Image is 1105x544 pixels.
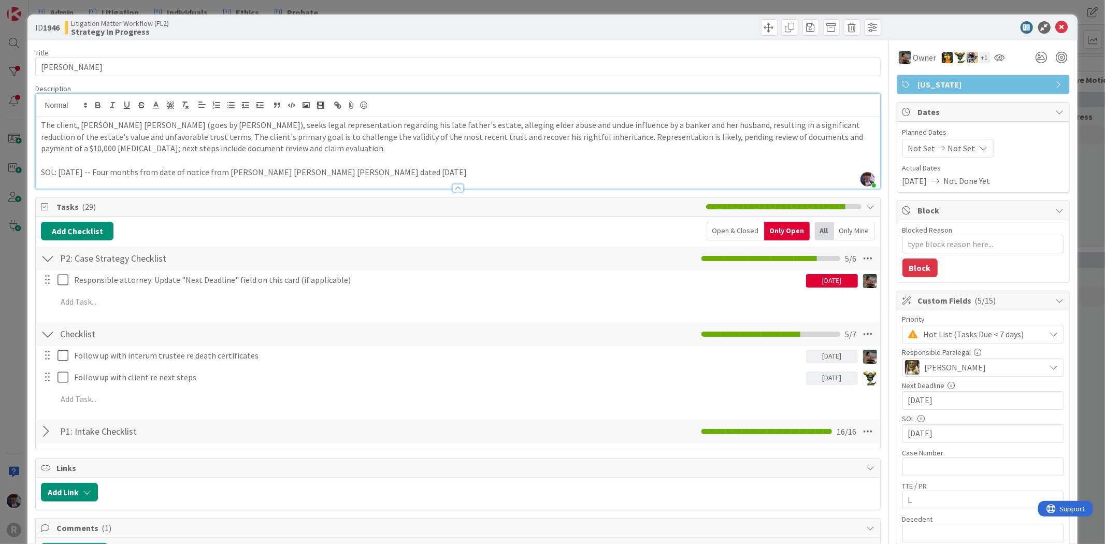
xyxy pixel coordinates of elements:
span: Owner [913,51,937,64]
img: MR [942,52,953,63]
input: Add Checklist... [56,422,290,441]
input: Add Checklist... [56,249,290,268]
label: Decedent [902,514,933,524]
div: Only Open [764,222,810,240]
p: Responsible attorney: Update "Next Deadline" field on this card (if applicable) [74,274,802,286]
input: MM/DD/YYYY [908,392,1058,409]
span: Tasks [56,201,700,213]
b: 1946 [43,22,60,33]
span: Not Set [908,142,936,154]
button: Block [902,259,938,277]
img: MW [899,51,911,64]
img: MW [863,274,877,288]
span: Hot List (Tasks Due < 7 days) [924,327,1041,341]
span: Comments [56,522,861,534]
span: 5 / 7 [845,328,857,340]
span: Support [22,2,47,14]
span: Actual Dates [902,163,1064,174]
div: [DATE] [806,371,858,385]
span: [DATE] [902,175,927,187]
label: TTE / PR [902,481,927,491]
span: ID [35,21,60,34]
div: Priority [902,316,1064,323]
img: 4bkkwsAgLEzgUFsllbC0Zn7GEDwYOnLA.jpg [860,172,875,187]
span: [PERSON_NAME] [925,361,986,374]
img: MW [863,350,877,364]
span: Custom Fields [918,294,1051,307]
span: ( 1 ) [102,523,111,533]
span: Dates [918,106,1051,118]
div: [DATE] [806,274,858,288]
span: ( 29 ) [82,202,96,212]
div: All [815,222,834,240]
button: Add Link [41,483,98,502]
span: [US_STATE] [918,78,1051,91]
span: Litigation Matter Workflow (FL2) [71,19,169,27]
p: Follow up with interum trustee re death certificates [74,350,802,362]
input: Add Checklist... [56,325,290,343]
span: Planned Dates [902,127,1064,138]
div: Next Deadline [902,382,1064,389]
span: Not Set [948,142,975,154]
span: Description [35,84,71,93]
img: DG [905,360,920,375]
input: type card name here... [35,58,880,76]
label: Title [35,48,49,58]
div: Only Mine [834,222,875,240]
p: The client, [PERSON_NAME] [PERSON_NAME] (goes by [PERSON_NAME]), seeks legal representation regar... [41,119,874,154]
input: MM/DD/YYYY [908,425,1058,442]
div: Open & Closed [707,222,764,240]
p: Follow up with client re next steps [74,371,802,383]
img: NC [954,52,966,63]
label: Case Number [902,448,944,457]
span: ( 5/15 ) [975,295,996,306]
span: Not Done Yet [944,175,991,187]
span: Links [56,462,861,474]
img: TM [967,52,978,63]
span: Block [918,204,1051,217]
div: Responsible Paralegal [902,349,1064,356]
span: 16 / 16 [837,425,857,438]
div: + 1 [979,52,991,63]
p: SOL: [DATE] -- Four months from date of notice from [PERSON_NAME] [PERSON_NAME] [PERSON_NAME] dat... [41,166,874,178]
b: Strategy In Progress [71,27,169,36]
span: 5 / 6 [845,252,857,265]
label: Blocked Reason [902,225,953,235]
button: Add Checklist [41,222,113,240]
div: [DATE] [806,350,858,363]
img: NC [863,371,877,385]
div: SOL [902,415,1064,422]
